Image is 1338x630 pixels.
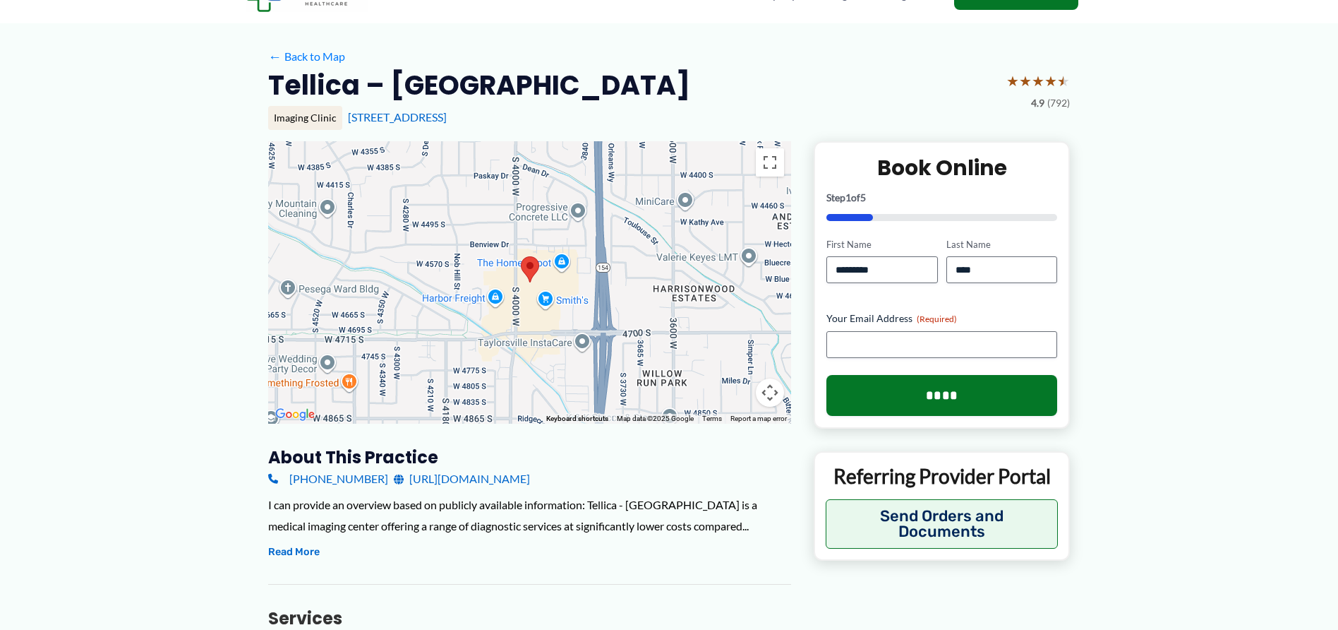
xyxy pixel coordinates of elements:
a: Report a map error [730,415,787,422]
span: 5 [860,191,866,203]
h2: Book Online [826,154,1057,182]
div: Imaging Clinic [268,106,342,130]
a: [STREET_ADDRESS] [348,110,447,124]
span: ★ [1057,68,1070,94]
p: Step of [826,193,1057,203]
label: Your Email Address [826,311,1057,326]
span: ★ [1006,68,1019,94]
span: ★ [1044,68,1057,94]
span: 1 [845,191,851,203]
span: (Required) [917,314,957,324]
button: Toggle fullscreen view [756,148,784,177]
h3: About this practice [268,446,791,468]
span: ★ [1019,68,1032,94]
button: Send Orders and Documents [826,499,1058,549]
span: 4.9 [1031,94,1044,112]
a: Open this area in Google Maps (opens a new window) [272,405,318,424]
p: Referring Provider Portal [826,463,1058,489]
a: ←Back to Map [268,46,345,67]
img: Google [272,405,318,424]
span: Map data ©2025 Google [617,415,694,422]
span: ← [268,49,282,63]
h3: Services [268,607,791,629]
div: I can provide an overview based on publicly available information: Tellica - [GEOGRAPHIC_DATA] is... [268,494,791,536]
a: [URL][DOMAIN_NAME] [394,468,530,489]
label: First Name [826,238,937,251]
button: Read More [268,544,320,561]
span: (792) [1047,94,1070,112]
a: Terms (opens in new tab) [702,415,722,422]
button: Keyboard shortcuts [546,414,608,424]
a: [PHONE_NUMBER] [268,468,388,489]
h2: Tellica – [GEOGRAPHIC_DATA] [268,68,690,102]
span: ★ [1032,68,1044,94]
label: Last Name [946,238,1057,251]
button: Map camera controls [756,379,784,407]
